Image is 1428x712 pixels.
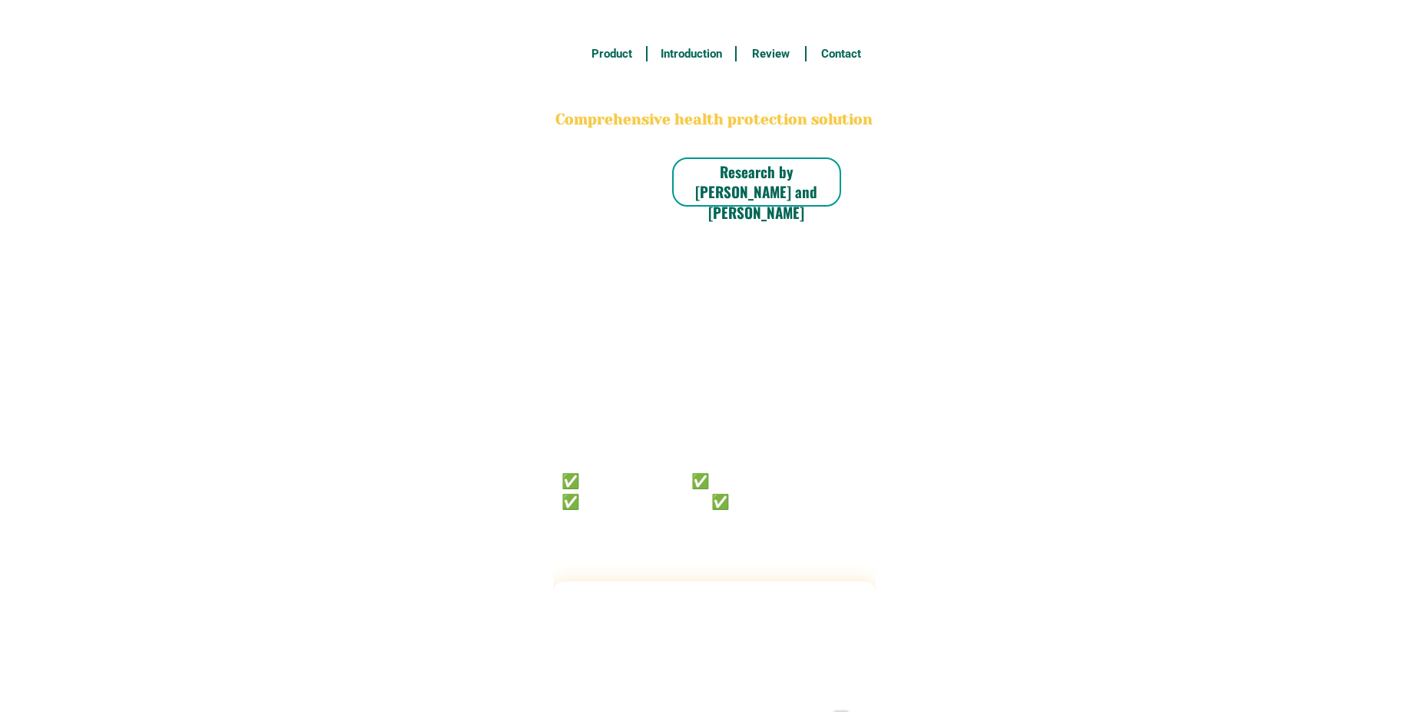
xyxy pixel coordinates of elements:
h6: Research by [PERSON_NAME] and [PERSON_NAME] [672,161,841,223]
h6: Review [745,45,797,63]
h3: FREE SHIPPING NATIONWIDE [553,8,876,31]
h2: FAKE VS ORIGINAL [553,594,876,634]
h2: Comprehensive health protection solution [553,109,876,131]
h6: Introduction [655,45,727,63]
h6: ✅ 𝙰𝚗𝚝𝚒 𝙲𝚊𝚗𝚌𝚎𝚛 ✅ 𝙰𝚗𝚝𝚒 𝚂𝚝𝚛𝚘𝚔𝚎 ✅ 𝙰𝚗𝚝𝚒 𝙳𝚒𝚊𝚋𝚎𝚝𝚒𝚌 ✅ 𝙳𝚒𝚊𝚋𝚎𝚝𝚎𝚜 [562,469,824,510]
h6: Product [585,45,638,63]
h2: BONA VITA COFFEE [553,74,876,110]
h6: Contact [815,45,867,63]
